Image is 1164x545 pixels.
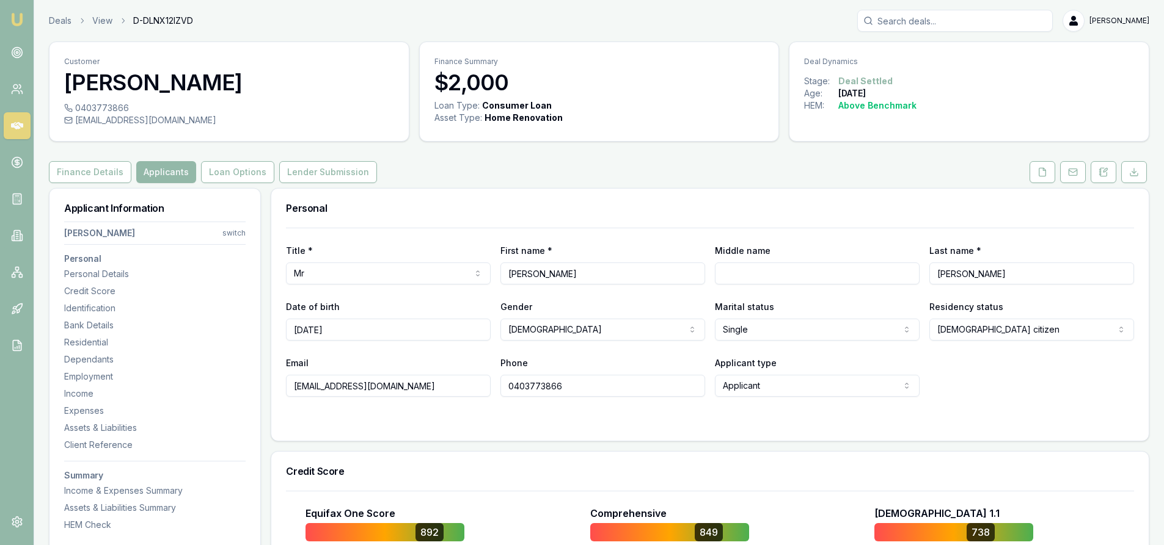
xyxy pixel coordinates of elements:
[434,112,482,124] div: Asset Type :
[929,301,1003,312] label: Residency status
[64,70,394,95] h3: [PERSON_NAME]
[134,161,199,183] a: Applicants
[64,439,246,451] div: Client Reference
[804,57,1134,67] p: Deal Dynamics
[64,227,135,239] div: [PERSON_NAME]
[64,405,246,417] div: Expenses
[49,161,134,183] a: Finance Details
[64,502,246,514] div: Assets & Liabilities Summary
[804,99,838,112] div: HEM:
[64,102,394,114] div: 0403773866
[482,99,552,112] div: Consumer Loan
[434,70,764,95] h3: $2,000
[64,485,246,497] div: Income & Expenses Summary
[804,75,838,87] div: Stage:
[64,388,246,400] div: Income
[64,370,246,383] div: Employment
[715,245,771,256] label: Middle name
[64,319,246,331] div: Bank Details
[64,302,246,314] div: Identification
[874,506,1000,521] p: [DEMOGRAPHIC_DATA] 1.1
[695,523,723,541] div: 849
[64,268,246,280] div: Personal Details
[500,245,552,256] label: First name *
[306,506,395,521] p: Equifax One Score
[64,422,246,434] div: Assets & Liabilities
[201,161,274,183] button: Loan Options
[64,114,394,126] div: [EMAIL_ADDRESS][DOMAIN_NAME]
[10,12,24,27] img: emu-icon-u.png
[64,254,246,263] h3: Personal
[286,301,340,312] label: Date of birth
[967,523,995,541] div: 738
[286,245,313,256] label: Title *
[199,161,277,183] a: Loan Options
[838,75,893,87] div: Deal Settled
[857,10,1053,32] input: Search deals
[804,87,838,99] div: Age:
[715,358,777,368] label: Applicant type
[286,466,1134,476] h3: Credit Score
[434,57,764,67] p: Finance Summary
[64,519,246,531] div: HEM Check
[64,353,246,366] div: Dependants
[136,161,196,183] button: Applicants
[838,99,917,112] div: Above Benchmark
[277,161,379,183] a: Lender Submission
[64,203,246,213] h3: Applicant Information
[64,471,246,480] h3: Summary
[64,57,394,67] p: Customer
[64,285,246,297] div: Credit Score
[500,358,528,368] label: Phone
[49,15,193,27] nav: breadcrumb
[279,161,377,183] button: Lender Submission
[222,228,246,238] div: switch
[415,523,444,541] div: 892
[434,99,480,112] div: Loan Type:
[500,375,705,397] input: 0431 234 567
[49,161,131,183] button: Finance Details
[286,203,1134,213] h3: Personal
[715,301,774,312] label: Marital status
[92,15,112,27] a: View
[64,336,246,348] div: Residential
[286,358,309,368] label: Email
[49,15,71,27] a: Deals
[590,506,667,521] p: Comprehensive
[485,112,563,124] div: Home Renovation
[838,87,866,99] div: [DATE]
[500,301,532,312] label: Gender
[1089,16,1149,26] span: [PERSON_NAME]
[929,245,981,256] label: Last name *
[133,15,193,27] span: D-DLNX12IZVD
[286,319,491,341] input: DD/MM/YYYY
